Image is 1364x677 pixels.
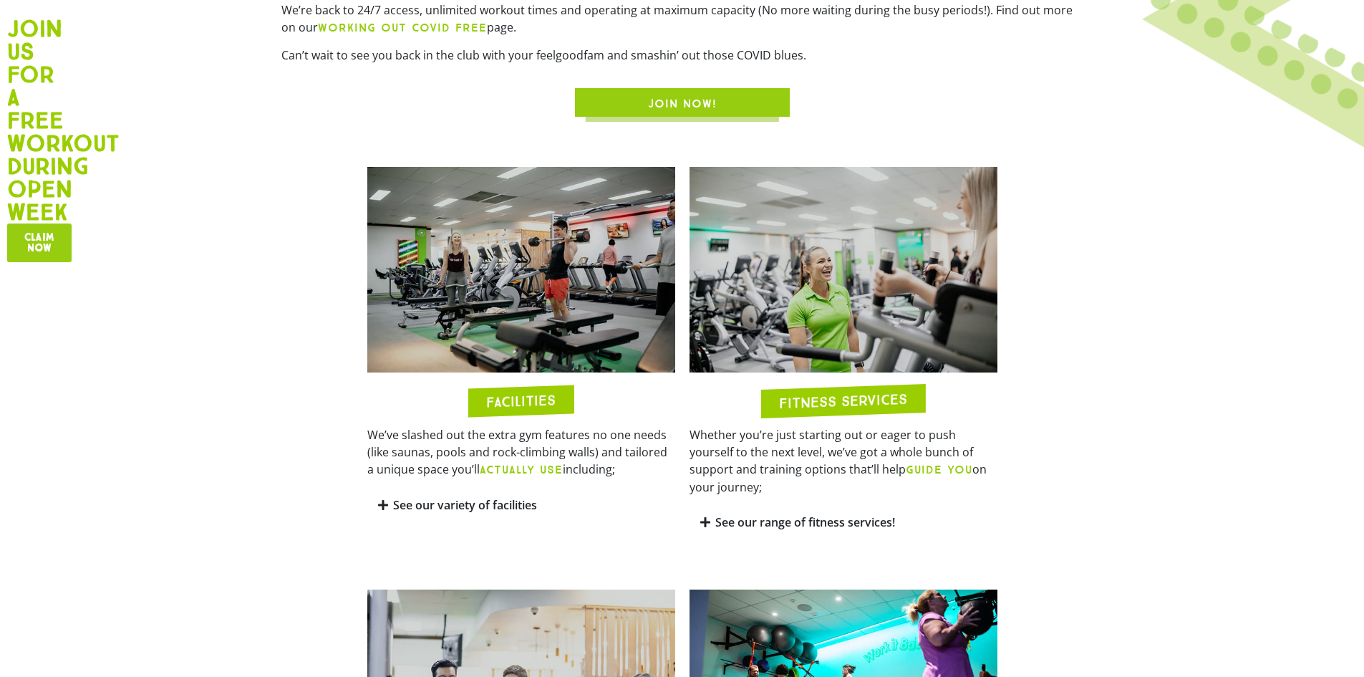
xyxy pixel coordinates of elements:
[7,224,72,262] a: Claim now
[648,95,717,112] span: JOIN NOW!
[281,47,1083,64] p: Can’t wait to see you back in the club with your feelgoodfam and smashin’ out those COVID blues.
[486,393,556,409] h2: FACILITIES
[318,19,487,35] a: WORKING OUT COVID FREE
[779,392,907,410] h2: FITNESS SERVICES
[690,426,997,496] p: Whether you’re just starting out or eager to push yourself to the next level, we’ve got a whole b...
[906,463,972,476] b: GUIDE YOU
[480,463,563,476] b: ACTUALLY USE
[690,506,997,539] div: See our range of fitness services!
[715,514,895,530] a: See our range of fitness services!
[575,88,790,117] a: JOIN NOW!
[367,489,675,522] div: See our variety of facilities
[281,1,1083,37] p: We’re back to 24/7 access, unlimited workout times and operating at maximum capacity (No more wai...
[24,232,54,254] span: Claim now
[393,497,537,513] a: See our variety of facilities
[7,17,64,224] h2: Join us for a free workout during open week
[318,21,487,34] b: WORKING OUT COVID FREE
[367,426,675,479] p: We’ve slashed out the extra gym features no one needs (like saunas, pools and rock-climbing walls...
